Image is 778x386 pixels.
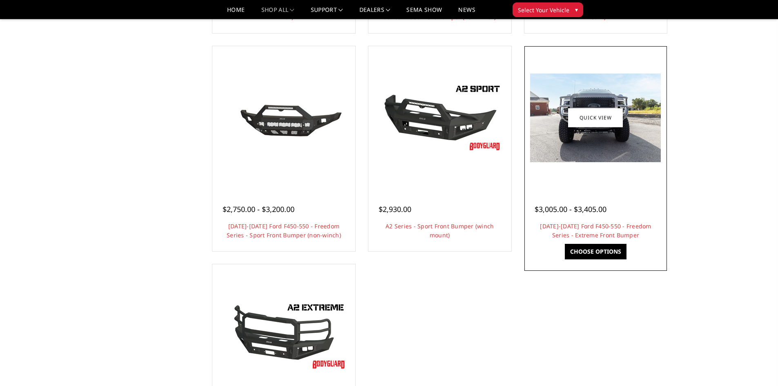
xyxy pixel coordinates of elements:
[540,222,651,239] a: [DATE]-[DATE] Ford F450-550 - Freedom Series - Extreme Front Bumper
[565,244,626,259] a: Choose Options
[214,48,353,187] a: 2017-2022 Ford F450-550 - Freedom Series - Sport Front Bumper (non-winch) 2017-2022 Ford F450-550...
[261,7,294,19] a: shop all
[218,87,349,149] img: 2017-2022 Ford F450-550 - Freedom Series - Sport Front Bumper (non-winch)
[379,204,411,214] span: $2,930.00
[535,204,606,214] span: $3,005.00 - $3,405.00
[359,7,390,19] a: Dealers
[386,222,494,239] a: A2 Series - Sport Front Bumper (winch mount)
[575,5,578,14] span: ▾
[311,7,343,19] a: Support
[526,48,665,187] a: 2017-2022 Ford F450-550 - Freedom Series - Extreme Front Bumper 2017-2022 Ford F450-550 - Freedom...
[458,7,475,19] a: News
[513,2,583,17] button: Select Your Vehicle
[530,74,661,162] img: 2017-2022 Ford F450-550 - Freedom Series - Extreme Front Bumper
[227,7,245,19] a: Home
[370,48,509,187] a: A2 Series - Sport Front Bumper (winch mount) A2 Series - Sport Front Bumper (winch mount)
[227,222,341,239] a: [DATE]-[DATE] Ford F450-550 - Freedom Series - Sport Front Bumper (non-winch)
[518,6,569,14] span: Select Your Vehicle
[406,7,442,19] a: SEMA Show
[223,204,294,214] span: $2,750.00 - $3,200.00
[568,108,623,127] a: Quick view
